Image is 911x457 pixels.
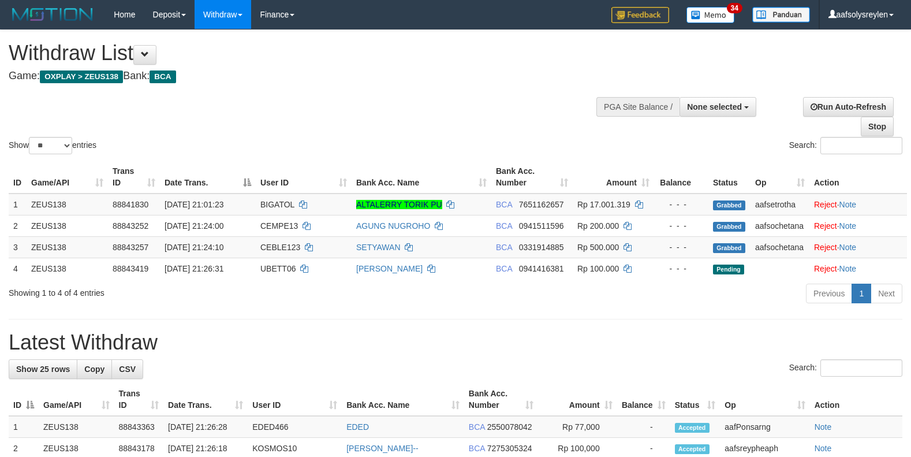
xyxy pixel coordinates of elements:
[39,416,114,438] td: ZEUS138
[496,264,512,273] span: BCA
[815,422,832,432] a: Note
[573,161,654,194] th: Amount: activate to sort column ascending
[752,7,810,23] img: panduan.png
[356,264,423,273] a: [PERSON_NAME]
[577,200,630,209] span: Rp 17.001.319
[659,220,704,232] div: - - -
[356,243,401,252] a: SETYAWAN
[487,444,532,453] span: Copy 7275305324 to clipboard
[469,422,485,432] span: BCA
[256,161,352,194] th: User ID: activate to sort column ascending
[519,221,564,231] span: Copy 0941511596 to clipboard
[165,221,223,231] span: [DATE] 21:24:00
[346,444,418,453] a: [PERSON_NAME]--
[9,331,902,354] h1: Latest Withdraw
[160,161,256,194] th: Date Trans.: activate to sort column descending
[727,3,742,13] span: 34
[789,137,902,154] label: Search:
[751,236,809,258] td: aafsochetana
[165,264,223,273] span: [DATE] 21:26:31
[9,215,27,236] td: 2
[617,416,670,438] td: -
[617,383,670,416] th: Balance: activate to sort column ascending
[820,137,902,154] input: Search:
[538,416,617,438] td: Rp 77,000
[40,70,123,83] span: OXPLAY > ZEUS138
[9,42,596,65] h1: Withdraw List
[809,236,907,258] td: ·
[839,243,857,252] a: Note
[519,200,564,209] span: Copy 7651162657 to clipboard
[814,264,837,273] a: Reject
[77,359,112,379] a: Copy
[687,102,742,112] span: None selected
[789,359,902,377] label: Search:
[27,194,108,216] td: ZEUS138
[611,7,669,23] img: Feedback.jpg
[9,194,27,216] td: 1
[814,200,837,209] a: Reject
[150,70,176,83] span: BCA
[464,383,538,416] th: Bank Acc. Number: activate to sort column ascending
[487,422,532,432] span: Copy 2550078042 to clipboard
[39,383,114,416] th: Game/API: activate to sort column ascending
[496,221,512,231] span: BCA
[356,200,442,209] a: ALTALERRY TORIK PU
[496,200,512,209] span: BCA
[114,416,164,438] td: 88843363
[675,444,710,454] span: Accepted
[713,222,745,232] span: Grabbed
[861,117,894,136] a: Stop
[27,258,108,279] td: ZEUS138
[686,7,735,23] img: Button%20Memo.svg
[654,161,708,194] th: Balance
[809,161,907,194] th: Action
[577,264,619,273] span: Rp 100.000
[27,161,108,194] th: Game/API: activate to sort column ascending
[596,97,679,117] div: PGA Site Balance /
[29,137,72,154] select: Showentries
[9,258,27,279] td: 4
[9,383,39,416] th: ID: activate to sort column descending
[815,444,832,453] a: Note
[9,416,39,438] td: 1
[751,161,809,194] th: Op: activate to sort column ascending
[491,161,573,194] th: Bank Acc. Number: activate to sort column ascending
[519,264,564,273] span: Copy 0941416381 to clipboard
[839,200,857,209] a: Note
[113,264,148,273] span: 88843419
[713,243,745,253] span: Grabbed
[119,365,136,374] span: CSV
[659,263,704,274] div: - - -
[113,243,148,252] span: 88843257
[659,241,704,253] div: - - -
[111,359,143,379] a: CSV
[852,284,871,303] a: 1
[814,243,837,252] a: Reject
[871,284,902,303] a: Next
[248,416,342,438] td: EDED466
[751,194,809,216] td: aafsetrotha
[720,416,809,438] td: aafPonsarng
[814,221,837,231] a: Reject
[670,383,720,416] th: Status: activate to sort column ascending
[708,161,751,194] th: Status
[9,137,96,154] label: Show entries
[9,161,27,194] th: ID
[27,215,108,236] td: ZEUS138
[114,383,164,416] th: Trans ID: activate to sort column ascending
[577,243,619,252] span: Rp 500.000
[260,200,294,209] span: BIGATOL
[113,200,148,209] span: 88841830
[260,264,296,273] span: UBETT06
[577,221,619,231] span: Rp 200.000
[9,283,371,299] div: Showing 1 to 4 of 4 entries
[27,236,108,258] td: ZEUS138
[84,365,104,374] span: Copy
[839,221,857,231] a: Note
[820,359,902,377] input: Search:
[356,221,430,231] a: AGUNG NUGROHO
[469,444,485,453] span: BCA
[346,422,369,432] a: EDED
[260,243,300,252] span: CEBLE123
